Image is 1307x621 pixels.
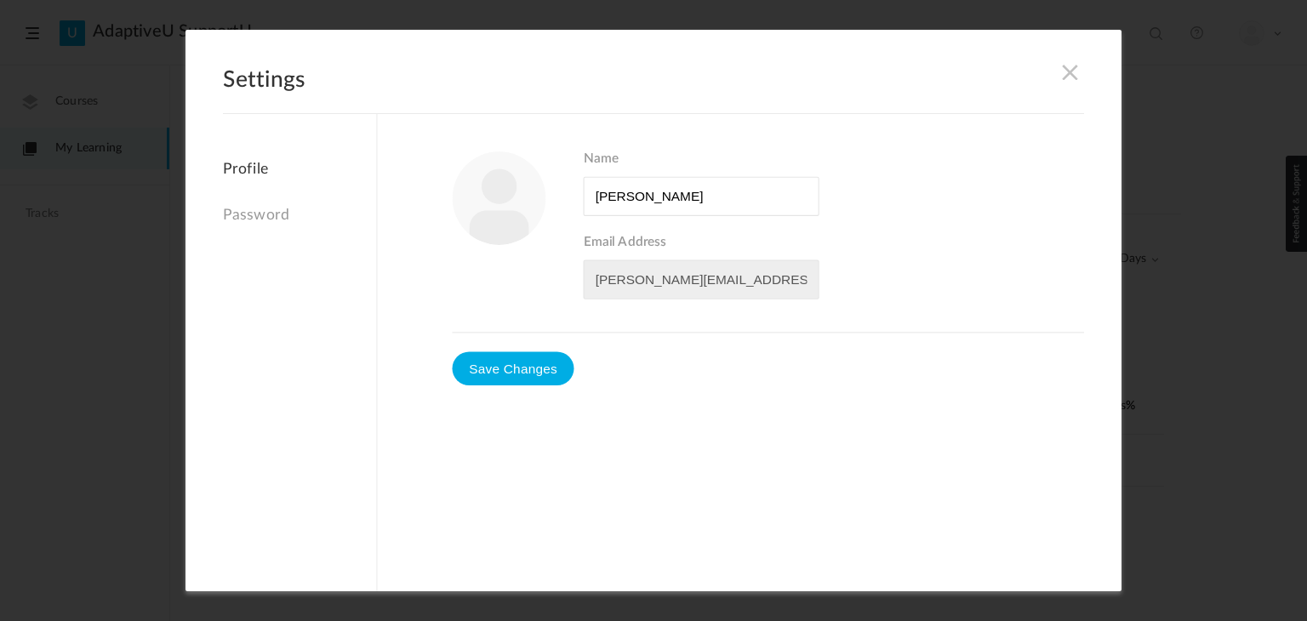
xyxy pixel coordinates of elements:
a: Password [223,197,376,234]
a: Profile [223,161,376,188]
button: Save Changes [453,351,574,385]
span: Email Address [584,235,1085,251]
h2: Settings [223,67,1084,114]
span: Name [584,151,1085,168]
input: Name [584,177,819,216]
img: user-image.png [453,151,546,245]
input: Email Address [584,260,819,299]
